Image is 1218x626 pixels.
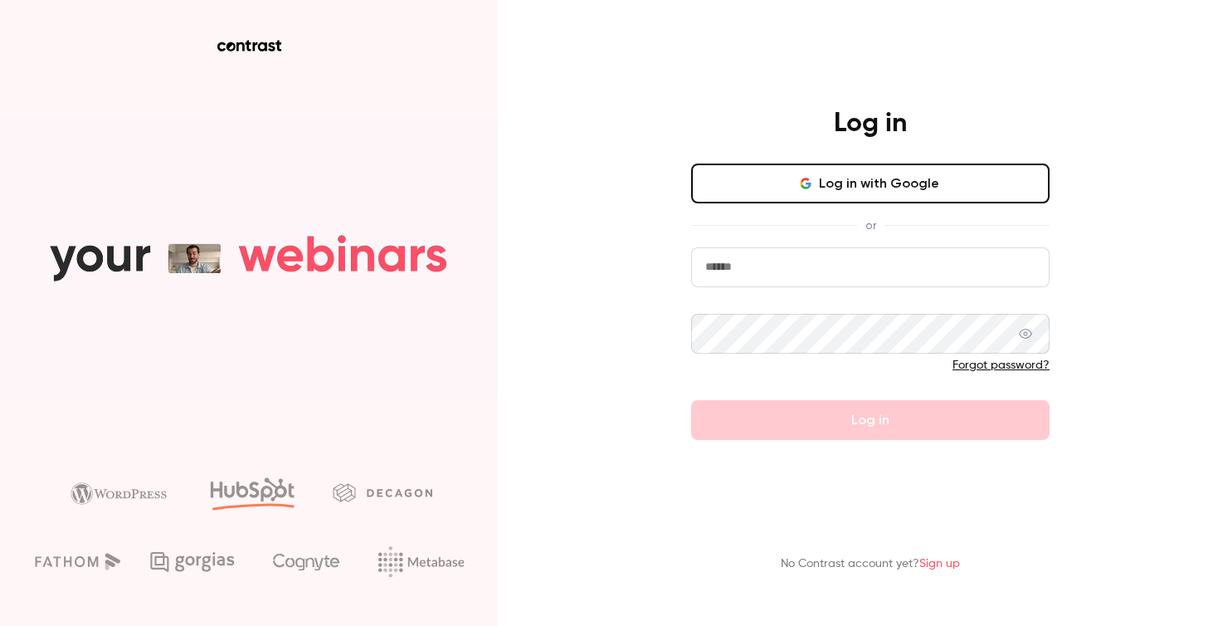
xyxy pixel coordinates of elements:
[333,483,432,501] img: decagon
[834,107,907,140] h4: Log in
[919,558,960,570] a: Sign up
[857,217,884,234] span: or
[952,359,1050,371] a: Forgot password?
[781,555,960,573] p: No Contrast account yet?
[691,164,1050,203] button: Log in with Google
